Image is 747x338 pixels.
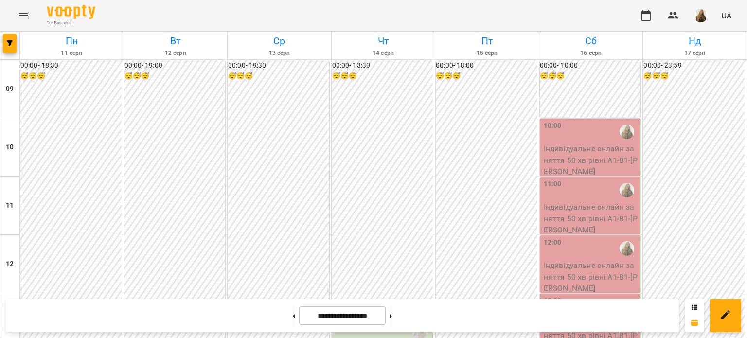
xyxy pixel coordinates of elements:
h6: 00:00 - 18:30 [20,60,122,71]
h6: Вт [125,34,226,49]
img: Voopty Logo [47,5,95,19]
h6: 😴😴😴 [540,71,641,82]
h6: 00:00 - 23:59 [643,60,745,71]
img: Марина [620,125,634,139]
h6: Нд [644,34,745,49]
h6: 15 серп [437,49,537,58]
h6: 11 серп [21,49,122,58]
h6: 😴😴😴 [124,71,226,82]
h6: 00:00 - 19:00 [124,60,226,71]
p: Індивідуальне онлайн заняття 50 хв рівні А1-В1 - [PERSON_NAME] [544,201,639,236]
span: UA [721,10,731,20]
h6: 17 серп [644,49,745,58]
h6: 😴😴😴 [228,71,329,82]
h6: 😴😴😴 [332,71,433,82]
button: UA [717,6,735,24]
h6: 14 серп [333,49,434,58]
p: Індивідуальне онлайн заняття 50 хв рівні А1-В1 - [PERSON_NAME] [544,260,639,294]
span: For Business [47,20,95,26]
label: 11:00 [544,179,562,190]
h6: 12 серп [125,49,226,58]
h6: 😴😴😴 [20,71,122,82]
h6: 😴😴😴 [436,71,537,82]
p: Індивідуальне онлайн заняття 50 хв рівні А1-В1 - [PERSON_NAME] [544,143,639,178]
h6: 16 серп [541,49,641,58]
h6: 13 серп [229,49,330,58]
h6: 00:00 - 19:30 [228,60,329,71]
h6: Пн [21,34,122,49]
label: 12:00 [544,237,562,248]
h6: 00:00 - 13:30 [332,60,433,71]
img: Марина [620,183,634,197]
h6: 09 [6,84,14,94]
img: e6d74434a37294e684abaaa8ba944af6.png [694,9,708,22]
h6: 10 [6,142,14,153]
h6: Сб [541,34,641,49]
button: Menu [12,4,35,27]
h6: 12 [6,259,14,269]
h6: Ср [229,34,330,49]
h6: 😴😴😴 [643,71,745,82]
h6: Чт [333,34,434,49]
h6: 00:00 - 18:00 [436,60,537,71]
h6: 00:00 - 10:00 [540,60,641,71]
img: Марина [620,241,634,256]
label: 10:00 [544,121,562,131]
h6: 11 [6,200,14,211]
h6: Пт [437,34,537,49]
